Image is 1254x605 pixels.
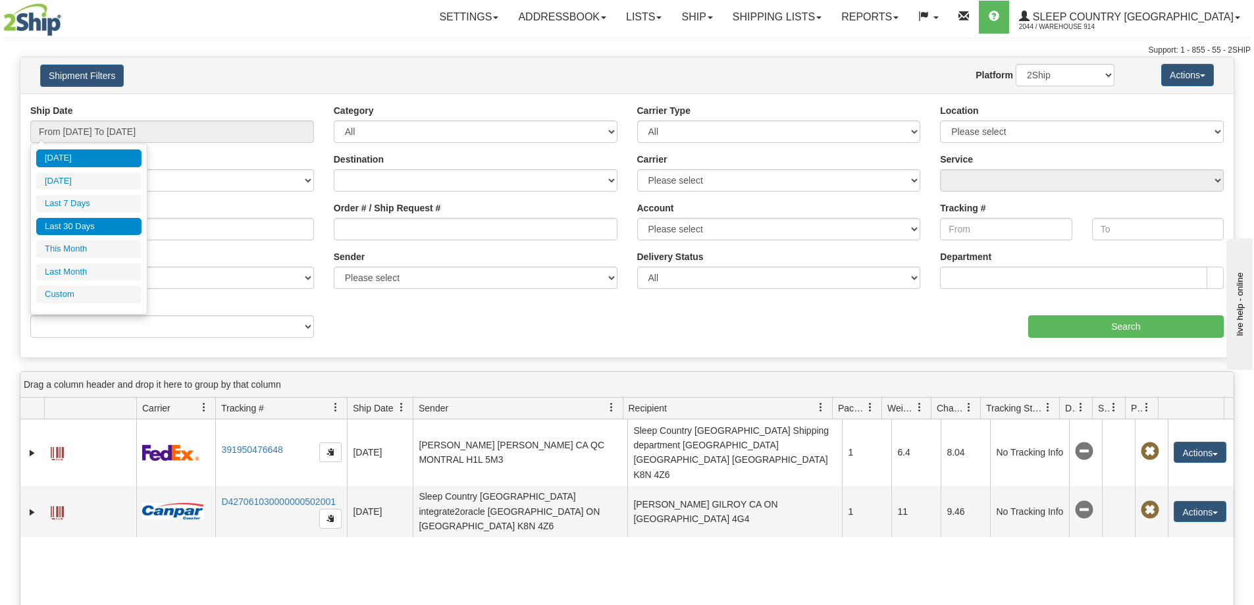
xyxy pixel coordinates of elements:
[508,1,616,34] a: Addressbook
[1070,396,1092,419] a: Delivery Status filter column settings
[627,419,842,486] td: Sleep Country [GEOGRAPHIC_DATA] Shipping department [GEOGRAPHIC_DATA] [GEOGRAPHIC_DATA] [GEOGRAPH...
[838,402,866,415] span: Packages
[990,486,1069,537] td: No Tracking Info
[941,419,990,486] td: 8.04
[637,153,667,166] label: Carrier
[51,441,64,462] a: Label
[1065,402,1076,415] span: Delivery Status
[1136,396,1158,419] a: Pickup Status filter column settings
[940,153,973,166] label: Service
[671,1,722,34] a: Ship
[193,396,215,419] a: Carrier filter column settings
[221,402,264,415] span: Tracking #
[26,446,39,460] a: Expand
[637,201,674,215] label: Account
[891,486,941,537] td: 11
[10,11,122,21] div: live help - online
[390,396,413,419] a: Ship Date filter column settings
[810,396,832,419] a: Recipient filter column settings
[940,201,985,215] label: Tracking #
[958,396,980,419] a: Charge filter column settings
[1131,402,1142,415] span: Pickup Status
[940,250,991,263] label: Department
[1037,396,1059,419] a: Tracking Status filter column settings
[429,1,508,34] a: Settings
[334,250,365,263] label: Sender
[887,402,915,415] span: Weight
[334,104,374,117] label: Category
[3,3,61,36] img: logo2044.jpg
[1141,442,1159,461] span: Pickup Not Assigned
[1174,501,1226,522] button: Actions
[36,240,142,258] li: This Month
[842,486,891,537] td: 1
[1174,442,1226,463] button: Actions
[1028,315,1224,338] input: Search
[986,402,1043,415] span: Tracking Status
[1075,501,1093,519] span: No Tracking Info
[419,402,448,415] span: Sender
[221,496,336,507] a: D427061030000000502001
[891,419,941,486] td: 6.4
[1098,402,1109,415] span: Shipment Issues
[325,396,347,419] a: Tracking # filter column settings
[353,402,393,415] span: Ship Date
[347,486,413,537] td: [DATE]
[859,396,881,419] a: Packages filter column settings
[941,486,990,537] td: 9.46
[40,65,124,87] button: Shipment Filters
[1141,501,1159,519] span: Pickup Not Assigned
[36,195,142,213] li: Last 7 Days
[334,153,384,166] label: Destination
[1092,218,1224,240] input: To
[142,444,199,461] img: 2 - FedEx Express®
[637,104,691,117] label: Carrier Type
[36,263,142,281] li: Last Month
[142,402,170,415] span: Carrier
[637,250,704,263] label: Delivery Status
[1075,442,1093,461] span: No Tracking Info
[723,1,831,34] a: Shipping lists
[36,218,142,236] li: Last 30 Days
[842,419,891,486] td: 1
[26,506,39,519] a: Expand
[319,442,342,462] button: Copy to clipboard
[36,286,142,303] li: Custom
[1030,11,1234,22] span: Sleep Country [GEOGRAPHIC_DATA]
[976,68,1013,82] label: Platform
[36,149,142,167] li: [DATE]
[940,104,978,117] label: Location
[20,372,1234,398] div: grid grouping header
[334,201,441,215] label: Order # / Ship Request #
[616,1,671,34] a: Lists
[990,419,1069,486] td: No Tracking Info
[627,486,842,537] td: [PERSON_NAME] GILROY CA ON [GEOGRAPHIC_DATA] 4G4
[3,45,1251,56] div: Support: 1 - 855 - 55 - 2SHIP
[413,419,627,486] td: [PERSON_NAME] [PERSON_NAME] CA QC MONTRAL H1L 5M3
[600,396,623,419] a: Sender filter column settings
[1161,64,1214,86] button: Actions
[319,509,342,529] button: Copy to clipboard
[51,500,64,521] a: Label
[1019,20,1118,34] span: 2044 / Warehouse 914
[36,172,142,190] li: [DATE]
[1103,396,1125,419] a: Shipment Issues filter column settings
[937,402,964,415] span: Charge
[1224,235,1253,369] iframe: chat widget
[142,503,204,519] img: 14 - Canpar
[1009,1,1250,34] a: Sleep Country [GEOGRAPHIC_DATA] 2044 / Warehouse 914
[908,396,931,419] a: Weight filter column settings
[347,419,413,486] td: [DATE]
[629,402,667,415] span: Recipient
[940,218,1072,240] input: From
[221,444,282,455] a: 391950476648
[831,1,908,34] a: Reports
[413,486,627,537] td: Sleep Country [GEOGRAPHIC_DATA] integrate2oracle [GEOGRAPHIC_DATA] ON [GEOGRAPHIC_DATA] K8N 4Z6
[30,104,73,117] label: Ship Date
